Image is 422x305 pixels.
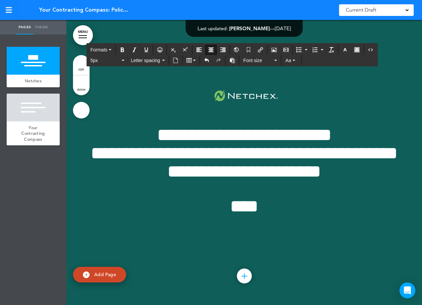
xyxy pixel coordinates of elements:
a: Theme [33,20,50,35]
div: Insert/edit airmason link [255,45,266,55]
div: Underline [141,45,152,55]
a: Add Page [73,267,126,282]
span: Netchex [25,78,41,84]
span: Aa [285,58,291,63]
img: 1741158319960-2Asset1.svg [209,88,280,106]
div: Redo [213,55,224,65]
span: 5px [90,57,120,64]
div: Insert document [170,55,181,65]
div: Undo [201,55,212,65]
div: Paste as text [227,55,238,65]
a: MENU [73,25,93,45]
div: Numbered list [310,45,325,55]
a: delete [73,75,90,95]
a: Netchex [7,75,60,87]
span: Your Contracting Compass [21,125,45,142]
div: Insert/edit media [280,45,292,55]
span: Add Page [94,271,116,277]
div: — [198,26,291,31]
img: add.svg [83,271,90,278]
div: Insert/Edit global anchor link [231,45,242,55]
span: delete [77,87,86,91]
div: Align center [205,45,217,55]
div: Bold [117,45,128,55]
span: style [78,67,84,71]
div: Table [183,55,199,65]
div: Airmason image [268,45,280,55]
div: Subscript [168,45,179,55]
div: Italic [129,45,140,55]
span: Font size [243,57,273,64]
span: Letter spacing [131,57,161,64]
div: Clear formatting [326,45,337,55]
div: Bullet list [294,45,309,55]
div: Align left [193,45,205,55]
span: Current Draft [346,5,376,15]
span: [PERSON_NAME] [229,25,270,32]
div: Superscript [180,45,191,55]
span: Formats [90,47,107,52]
div: Source code [365,45,376,55]
a: Your Contracting Compass [7,121,60,146]
div: Anchor [243,45,254,55]
a: Pages [17,20,33,35]
span: Last updated: [198,25,228,32]
div: Open Intercom Messenger [399,282,415,298]
span: Your Contracting Compass: Policies, Procedures, & Best Practices [39,6,129,14]
span: [DATE] [275,25,291,32]
div: Align right [217,45,229,55]
a: style [73,55,90,75]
